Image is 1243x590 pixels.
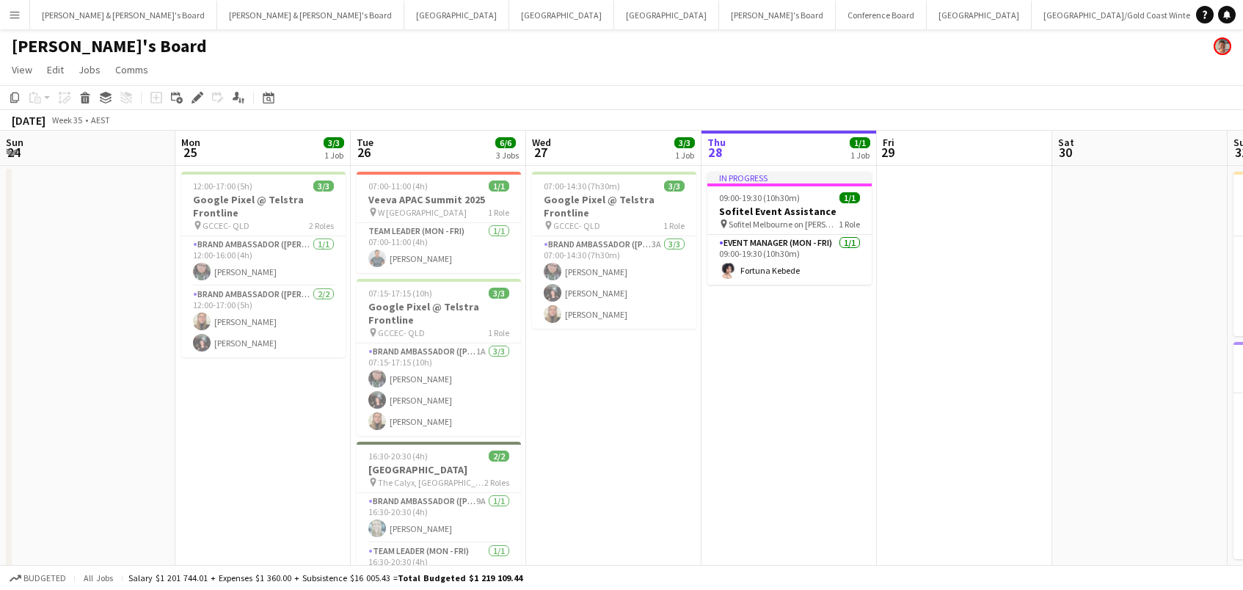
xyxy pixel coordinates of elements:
[489,181,509,192] span: 1/1
[12,113,45,128] div: [DATE]
[309,220,334,231] span: 2 Roles
[530,144,551,161] span: 27
[368,451,428,462] span: 16:30-20:30 (4h)
[357,223,521,273] app-card-role: Team Leader (Mon - Fri)1/107:00-11:00 (4h)[PERSON_NAME]
[663,220,685,231] span: 1 Role
[115,63,148,76] span: Comms
[404,1,509,29] button: [GEOGRAPHIC_DATA]
[48,114,85,125] span: Week 35
[7,570,68,586] button: Budgeted
[532,136,551,149] span: Wed
[4,144,23,161] span: 24
[357,463,521,476] h3: [GEOGRAPHIC_DATA]
[707,172,872,285] app-job-card: In progress09:00-19:30 (10h30m)1/1Sofitel Event Assistance Sofitel Melbourne on [PERSON_NAME]1 Ro...
[128,572,522,583] div: Salary $1 201 744.01 + Expenses $1 360.00 + Subsistence $16 005.43 =
[850,150,870,161] div: 1 Job
[193,181,252,192] span: 12:00-17:00 (5h)
[1032,1,1206,29] button: [GEOGRAPHIC_DATA]/Gold Coast Winter
[675,150,694,161] div: 1 Job
[850,137,870,148] span: 1/1
[357,172,521,273] app-job-card: 07:00-11:00 (4h)1/1Veeva APAC Summit 2025 W [GEOGRAPHIC_DATA]1 RoleTeam Leader (Mon - Fri)1/107:0...
[495,137,516,148] span: 6/6
[927,1,1032,29] button: [GEOGRAPHIC_DATA]
[324,137,344,148] span: 3/3
[357,343,521,436] app-card-role: Brand Ambassador ([PERSON_NAME])1A3/307:15-17:15 (10h)[PERSON_NAME][PERSON_NAME][PERSON_NAME]
[836,1,927,29] button: Conference Board
[719,192,800,203] span: 09:00-19:30 (10h30m)
[217,1,404,29] button: [PERSON_NAME] & [PERSON_NAME]'s Board
[368,181,428,192] span: 07:00-11:00 (4h)
[839,219,860,230] span: 1 Role
[313,181,334,192] span: 3/3
[614,1,719,29] button: [GEOGRAPHIC_DATA]
[12,63,32,76] span: View
[532,193,696,219] h3: Google Pixel @ Telstra Frontline
[839,192,860,203] span: 1/1
[357,493,521,543] app-card-role: Brand Ambassador ([PERSON_NAME])9A1/116:30-20:30 (4h)[PERSON_NAME]
[705,144,726,161] span: 28
[6,60,38,79] a: View
[357,193,521,206] h3: Veeva APAC Summit 2025
[707,136,726,149] span: Thu
[707,172,872,183] div: In progress
[73,60,106,79] a: Jobs
[883,136,894,149] span: Fri
[509,1,614,29] button: [GEOGRAPHIC_DATA]
[489,288,509,299] span: 3/3
[484,477,509,488] span: 2 Roles
[354,144,373,161] span: 26
[181,172,346,357] app-job-card: 12:00-17:00 (5h)3/3Google Pixel @ Telstra Frontline GCCEC- QLD2 RolesBrand Ambassador ([PERSON_NA...
[664,181,685,192] span: 3/3
[707,235,872,285] app-card-role: Event Manager (Mon - Fri)1/109:00-19:30 (10h30m)Fortuna Kebede
[357,300,521,327] h3: Google Pixel @ Telstra Frontline
[398,572,522,583] span: Total Budgeted $1 219 109.44
[378,207,467,218] span: W [GEOGRAPHIC_DATA]
[1214,37,1231,55] app-user-avatar: Victoria Hunt
[357,136,373,149] span: Tue
[41,60,70,79] a: Edit
[378,477,484,488] span: The Calyx, [GEOGRAPHIC_DATA]
[729,219,839,230] span: Sofitel Melbourne on [PERSON_NAME]
[181,193,346,219] h3: Google Pixel @ Telstra Frontline
[368,288,432,299] span: 07:15-17:15 (10h)
[719,1,836,29] button: [PERSON_NAME]'s Board
[707,205,872,218] h3: Sofitel Event Assistance
[378,327,425,338] span: GCCEC- QLD
[91,114,110,125] div: AEST
[488,327,509,338] span: 1 Role
[553,220,600,231] span: GCCEC- QLD
[489,451,509,462] span: 2/2
[324,150,343,161] div: 1 Job
[1058,136,1074,149] span: Sat
[12,35,207,57] h1: [PERSON_NAME]'s Board
[81,572,116,583] span: All jobs
[674,137,695,148] span: 3/3
[181,136,200,149] span: Mon
[23,573,66,583] span: Budgeted
[203,220,249,231] span: GCCEC- QLD
[181,286,346,357] app-card-role: Brand Ambassador ([PERSON_NAME])2/212:00-17:00 (5h)[PERSON_NAME][PERSON_NAME]
[47,63,64,76] span: Edit
[1056,144,1074,161] span: 30
[30,1,217,29] button: [PERSON_NAME] & [PERSON_NAME]'s Board
[357,279,521,436] app-job-card: 07:15-17:15 (10h)3/3Google Pixel @ Telstra Frontline GCCEC- QLD1 RoleBrand Ambassador ([PERSON_NA...
[488,207,509,218] span: 1 Role
[179,144,200,161] span: 25
[532,172,696,329] app-job-card: 07:00-14:30 (7h30m)3/3Google Pixel @ Telstra Frontline GCCEC- QLD1 RoleBrand Ambassador ([PERSON_...
[181,236,346,286] app-card-role: Brand Ambassador ([PERSON_NAME])1/112:00-16:00 (4h)[PERSON_NAME]
[544,181,620,192] span: 07:00-14:30 (7h30m)
[881,144,894,161] span: 29
[109,60,154,79] a: Comms
[532,236,696,329] app-card-role: Brand Ambassador ([PERSON_NAME])3A3/307:00-14:30 (7h30m)[PERSON_NAME][PERSON_NAME][PERSON_NAME]
[79,63,101,76] span: Jobs
[496,150,519,161] div: 3 Jobs
[6,136,23,149] span: Sun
